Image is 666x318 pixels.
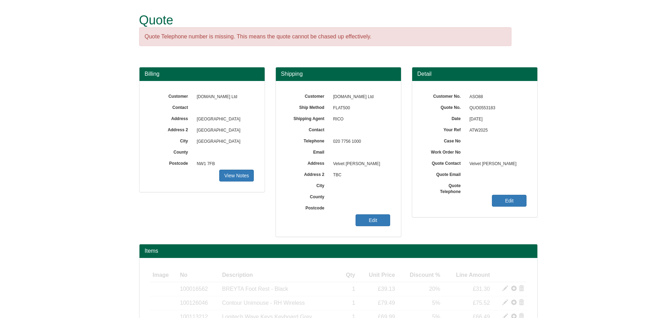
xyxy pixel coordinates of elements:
span: NW1 7FB [193,158,254,170]
label: City [150,136,193,144]
label: Your Ref [423,125,466,133]
span: £31.30 [473,286,490,292]
span: Contour Unimouse - RH Wireless [222,300,305,306]
label: Customer [286,91,330,99]
h3: Detail [417,71,532,77]
h1: Quote [139,13,511,27]
label: Quote Email [423,170,466,178]
label: Quote No. [423,103,466,111]
span: Velvet [PERSON_NAME] [466,158,527,170]
a: Edit [492,195,527,207]
span: 20% [429,286,440,292]
span: [GEOGRAPHIC_DATA] [193,125,254,136]
th: Image [150,268,177,282]
span: ASO88 [466,91,527,103]
th: Description [219,268,339,282]
label: Email [286,147,330,155]
label: Work Order No [423,147,466,155]
a: View Notes [219,170,254,182]
label: County [150,147,193,155]
span: 5% [432,300,440,306]
span: £39.13 [378,286,395,292]
h3: Shipping [281,71,396,77]
span: [DATE] [466,114,527,125]
label: Postcode [286,203,330,211]
label: Telephone [286,136,330,144]
th: Unit Price [358,268,398,282]
th: Discount % [398,268,443,282]
label: Customer [150,91,193,99]
label: Address 2 [286,170,330,178]
th: No [177,268,220,282]
td: 100016562 [177,282,220,296]
span: [GEOGRAPHIC_DATA] [193,114,254,125]
span: QUO0553183 [466,103,527,114]
label: Case No [423,136,466,144]
span: £79.49 [378,300,395,306]
div: Quote Telephone number is missing. This means the quote cannot be chased up effectively. [139,27,511,46]
span: [GEOGRAPHIC_DATA] [193,136,254,147]
th: Qty [339,268,358,282]
label: Contact [286,125,330,133]
span: £75.52 [473,300,490,306]
span: RICO [330,114,391,125]
label: City [286,181,330,189]
span: [DOMAIN_NAME] Ltd [193,91,254,103]
span: [DOMAIN_NAME] Ltd [330,91,391,103]
th: Line Amount [443,268,493,282]
label: Address 2 [150,125,193,133]
span: FLAT500 [330,103,391,114]
label: Address [150,114,193,122]
span: TBC [330,170,391,181]
span: ATW2025 [466,125,527,136]
td: 100126046 [177,296,220,310]
label: Quote Contact [423,158,466,167]
label: Postcode [150,158,193,167]
span: 020 7756 1000 [330,136,391,147]
label: Ship Method [286,103,330,111]
a: Edit [356,214,390,226]
label: Shipping Agent [286,114,330,122]
span: Velvet [PERSON_NAME] [330,158,391,170]
label: Quote Telephone [423,181,466,195]
h2: Items [145,248,532,254]
label: Customer No. [423,91,466,99]
label: County [286,192,330,200]
label: Address [286,158,330,167]
span: 1 [352,286,355,292]
label: Date [423,114,466,122]
span: BREYTA Foot Rest - Black [222,286,288,292]
label: Contact [150,103,193,111]
h3: Billing [145,71,259,77]
span: 1 [352,300,355,306]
